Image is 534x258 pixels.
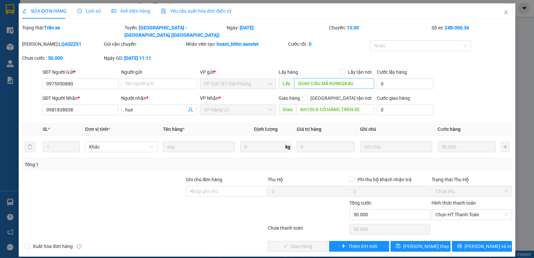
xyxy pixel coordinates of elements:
[465,243,511,250] span: [PERSON_NAME] và In
[124,55,151,61] b: [DATE] 11:11
[357,123,435,136] th: Ghi chú
[42,94,118,102] div: SĐT Người Nhận
[349,200,371,206] span: Tổng cước
[161,8,231,14] span: Yêu cầu xuất hóa đơn điện tử
[355,176,414,183] span: Phí thu hộ khách nhận trả
[121,68,197,76] div: Người gửi
[254,126,278,132] span: Định lượng
[345,68,374,76] span: Lấy tận nơi
[124,24,226,39] div: Tuyến:
[329,241,389,252] button: plusThêm ĐH mới
[279,78,294,89] span: Lấy
[30,243,75,250] span: Xuất hóa đơn hàng
[21,24,124,39] div: Trạng thái:
[267,224,349,236] div: Chưa thanh toán
[22,54,102,62] div: Chưa cước :
[200,68,276,76] div: VP gửi
[285,142,291,152] span: kg
[457,244,462,249] span: printer
[279,104,296,115] span: Giao
[204,105,272,115] span: VP Hàng LC
[186,177,223,182] label: Ghi chú đơn hàng
[188,107,193,112] span: user-add
[268,241,328,252] button: checkGiao hàng
[309,41,311,47] b: 0
[377,69,407,75] label: Cước lấy hàng
[279,95,300,101] span: Giao hàng
[25,161,207,168] div: Tổng: 1
[22,8,66,14] span: SỬA ĐƠN HÀNG
[59,41,81,47] b: LQAS2ZX1
[77,9,82,13] span: clock-circle
[348,243,377,250] span: Thêm ĐH mới
[226,24,328,39] div: Ngày:
[436,210,508,220] span: Chọn HT Thanh Toán
[445,25,469,30] b: 24B-006.36
[200,95,219,101] span: VP Nhận
[22,40,102,48] div: [PERSON_NAME]:
[279,69,298,75] span: Lấy hàng
[377,104,433,115] input: Cước giao hàng
[296,104,374,115] input: Dọc đường
[111,9,116,13] span: picture
[124,25,220,38] b: [GEOGRAPHIC_DATA] - [GEOGRAPHIC_DATA] ([GEOGRAPHIC_DATA])
[163,142,235,152] input: VD: Bàn, Ghế
[360,142,432,152] input: Ghi Chú
[44,25,60,30] b: Trên xe
[432,176,512,183] div: Trạng thái Thu Hộ
[294,78,374,89] input: Dọc đường
[503,10,509,15] span: close
[377,78,433,89] input: Cước lấy hàng
[297,126,321,132] span: Giá trị hàng
[163,126,185,132] span: Tên hàng
[42,68,118,76] div: SĐT Người Gửi
[25,142,35,152] button: delete
[452,241,512,252] button: printer[PERSON_NAME] và In
[240,25,254,30] b: [DATE]
[497,3,515,22] button: Close
[436,186,508,196] span: Chưa thu
[48,55,63,61] b: 50.000
[22,9,27,13] span: edit
[161,9,166,14] img: icon
[43,126,48,132] span: SL
[438,126,461,132] span: Cước hàng
[121,94,197,102] div: Người nhận
[341,244,346,249] span: plus
[268,177,283,182] span: Thu Hộ
[104,40,184,48] div: Gói vận chuyển:
[186,40,287,48] div: Nhân viên tạo:
[347,25,359,30] b: 13:30
[390,241,451,252] button: save[PERSON_NAME] thay đổi
[217,41,259,47] b: hoant_hhhn.saoviet
[77,244,81,249] span: info-circle
[204,79,272,89] span: VP Gửi 787 Giải Phóng
[111,8,150,14] span: Ảnh kiện hàng
[104,54,184,62] div: Ngày GD:
[396,244,400,249] span: save
[328,24,431,39] div: Chuyến:
[403,243,457,250] span: [PERSON_NAME] thay đổi
[431,24,513,39] div: Số xe:
[297,142,355,152] input: 0
[432,200,476,206] label: Hình thức thanh toán
[77,8,101,14] span: Lịch sử
[501,142,509,152] button: plus
[85,126,110,132] span: Đơn vị tính
[186,186,266,197] input: Ghi chú đơn hàng
[89,142,153,152] span: Khác
[288,40,368,48] div: Cước rồi :
[377,95,410,101] label: Cước giao hàng
[438,142,496,152] input: 0
[308,94,374,102] span: [GEOGRAPHIC_DATA] tận nơi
